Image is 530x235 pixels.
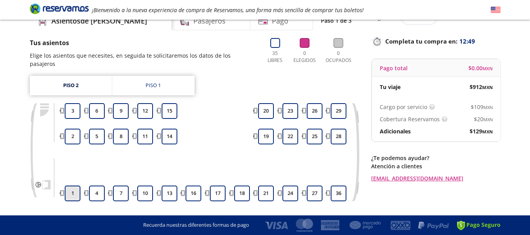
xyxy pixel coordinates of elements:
p: Tus asientos [30,38,257,47]
button: 23 [282,103,298,119]
small: MXN [483,117,493,122]
button: 3 [65,103,80,119]
button: 10 [137,186,153,201]
button: 13 [162,186,177,201]
p: Cargo por servicio [380,103,427,111]
button: 6 [89,103,105,119]
a: [EMAIL_ADDRESS][DOMAIN_NAME] [371,174,501,182]
button: 14 [162,129,177,144]
h4: Pago [272,16,288,26]
button: 36 [331,186,346,201]
h4: Asientos de [PERSON_NAME] [51,16,147,26]
button: 26 [307,103,322,119]
p: Elige los asientos que necesites, en seguida te solicitaremos los datos de los pasajeros [30,51,257,68]
p: Cobertura Reservamos [380,115,440,123]
button: 16 [186,186,201,201]
button: English [491,5,501,15]
p: Completa tu compra en : [371,36,501,47]
button: 5 [89,129,105,144]
button: 12 [137,103,153,119]
a: Brand Logo [30,3,89,17]
a: Piso 2 [30,76,112,95]
span: $ 129 [470,127,493,135]
p: 0 Elegidos [291,50,318,64]
a: Piso 1 [112,76,195,95]
em: ¡Bienvenido a la nueva experiencia de compra de Reservamos, una forma más sencilla de comprar tus... [92,6,364,14]
small: MXN [483,104,493,110]
span: 12:49 [459,37,475,46]
small: MXN [483,66,493,71]
div: Piso 1 [146,82,161,89]
button: 2 [65,129,80,144]
p: Recuerda nuestras diferentes formas de pago [143,221,249,229]
p: Tu viaje [380,83,401,91]
button: 28 [331,129,346,144]
button: 20 [258,103,274,119]
button: 11 [137,129,153,144]
span: $ 912 [470,83,493,91]
button: 21 [258,186,274,201]
button: 15 [162,103,177,119]
h4: Pasajeros [193,16,226,26]
button: 25 [307,129,322,144]
button: 24 [282,186,298,201]
small: MXN [482,84,493,90]
p: Paso 1 de 3 [321,16,352,25]
button: 29 [331,103,346,119]
button: 18 [234,186,250,201]
p: Adicionales [380,127,411,135]
p: Atención a clientes [371,162,501,170]
button: 1 [65,186,80,201]
i: Brand Logo [30,3,89,15]
button: 9 [113,103,129,119]
button: 27 [307,186,322,201]
button: 19 [258,129,274,144]
p: ¿Te podemos ayudar? [371,154,501,162]
button: 4 [89,186,105,201]
button: 22 [282,129,298,144]
button: 8 [113,129,129,144]
span: $ 20 [474,115,493,123]
span: $ 0.00 [468,64,493,72]
p: Pago total [380,64,408,72]
small: MXN [482,129,493,135]
p: 0 Ocupados [324,50,353,64]
button: 17 [210,186,226,201]
span: $ 109 [471,103,493,111]
p: 35 Libres [264,50,286,64]
button: 7 [113,186,129,201]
